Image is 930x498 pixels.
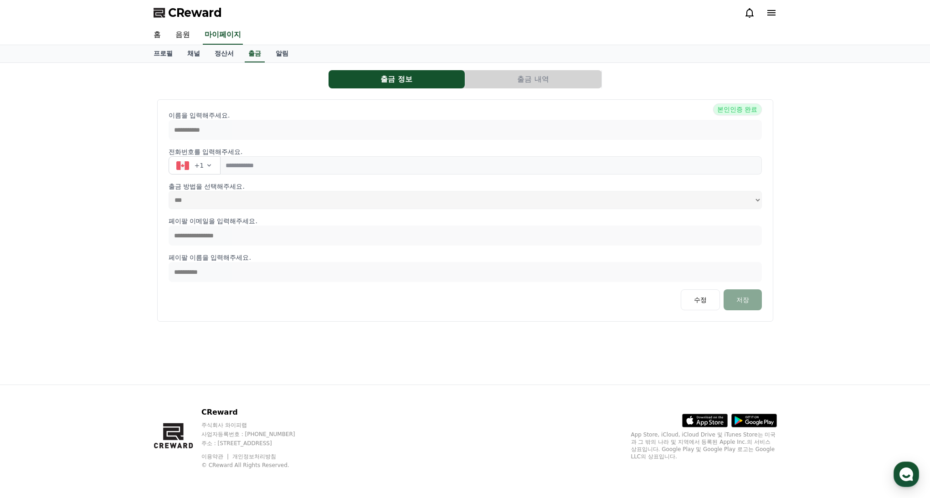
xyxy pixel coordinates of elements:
[135,303,157,310] span: Settings
[201,407,313,418] p: CReward
[168,26,197,45] a: 음원
[232,453,276,460] a: 개인정보처리방침
[154,5,222,20] a: CReward
[207,45,241,62] a: 정산서
[329,70,465,88] button: 출금 정보
[465,70,601,88] button: 출금 내역
[180,45,207,62] a: 채널
[201,431,313,438] p: 사업자등록번호 : [PHONE_NUMBER]
[713,103,761,115] span: 본인인증 완료
[146,26,168,45] a: 홈
[23,303,39,310] span: Home
[168,5,222,20] span: CReward
[201,421,313,429] p: 주식회사 와이피랩
[60,289,118,312] a: Messages
[201,453,230,460] a: 이용약관
[268,45,296,62] a: 알림
[465,70,602,88] a: 출금 내역
[76,303,103,310] span: Messages
[169,111,762,120] p: 이름을 입력해주세요.
[169,253,762,262] p: 페이팔 이름을 입력해주세요.
[146,45,180,62] a: 프로필
[245,45,265,62] a: 출금
[724,289,762,310] button: 저장
[118,289,175,312] a: Settings
[169,147,762,156] p: 전화번호를 입력해주세요.
[195,161,204,170] span: +1
[169,216,762,226] p: 페이팔 이메일을 입력해주세요.
[203,26,243,45] a: 마이페이지
[169,182,762,191] p: 출금 방법을 선택해주세요.
[681,289,720,310] button: 수정
[631,431,777,460] p: App Store, iCloud, iCloud Drive 및 iTunes Store는 미국과 그 밖의 나라 및 지역에서 등록된 Apple Inc.의 서비스 상표입니다. Goo...
[3,289,60,312] a: Home
[201,462,313,469] p: © CReward All Rights Reserved.
[201,440,313,447] p: 주소 : [STREET_ADDRESS]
